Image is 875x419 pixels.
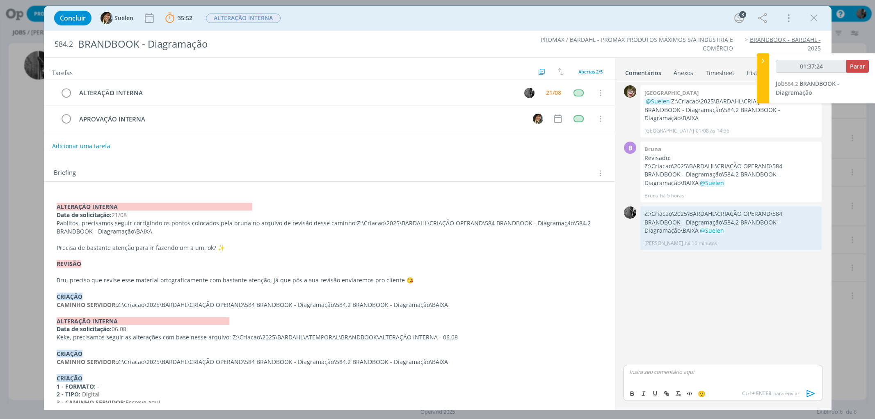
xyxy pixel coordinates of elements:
span: 🙂 [698,389,706,398]
span: Digital [82,390,100,398]
span: Briefing [54,168,76,179]
b: Bruna [644,145,661,153]
p: Bruna [644,192,658,199]
button: 35:52 [163,11,194,25]
img: P [524,88,535,98]
span: Ctrl + ENTER [742,390,773,397]
span: Suelen [114,15,133,21]
strong: ALTERAÇÃO INTERNA [57,203,252,211]
span: Abertas 2/5 [578,69,603,75]
p: Z:\Criacao\2025\BARDAHL\CRIAÇÃO OPERAND\584 BRANDBOOK - Diagramação\584.2 BRANDBOOK - Diagramação... [644,162,818,187]
strong: 1 - FORMATO: [57,382,96,390]
p: Pablitos, precisamos seguir corrigindo os pontos colocados pela bruna no arquivo de revisão desse... [57,219,602,236]
span: Z:\Criacao\2025\BARDAHL\CRIAÇÃO OPERAND\584 BRANDBOOK - Diagramação\584.2 BRANDBOOK - Diagramação... [57,219,592,235]
span: - [97,382,99,390]
p: [GEOGRAPHIC_DATA] [644,127,694,135]
span: @Suelen [700,227,724,234]
strong: CRIAÇÃO [57,293,82,300]
span: 35:52 [178,14,192,22]
div: 3 [739,11,746,18]
button: ALTERAÇÃO INTERNA [206,13,281,23]
a: BRANDBOOK - BARDAHL - 2025 [750,36,821,52]
button: S [532,112,544,125]
a: Job584.2BRANDBOOK - Diagramação [776,80,839,96]
div: APROVAÇÃO INTERNA [76,114,525,124]
span: BRANDBOOK - Diagramação [776,80,839,96]
strong: CRIAÇÃO [57,350,82,357]
div: Anexos [674,69,693,77]
button: Adicionar uma tarefa [52,139,111,153]
span: 21/08 [112,211,127,219]
a: Comentários [625,65,662,77]
strong: CAMINHO SERVIDOR: [57,358,117,366]
strong: Data de solicitação: [57,325,112,333]
strong: REVISÃO [57,260,81,268]
img: K [624,85,636,98]
span: Escreve aqui [126,398,160,406]
p: [PERSON_NAME] [644,240,683,247]
img: arrow-down-up.svg [558,68,564,76]
p: Z:\Criacao\2025\BARDAHL\CRIAÇÃO OPERAND\584 BRANDBOOK - Diagramação\584.2 BRANDBOOK - Diagramação... [57,301,602,309]
strong: 2 - TIPO: [57,390,80,398]
a: Histórico [746,65,771,77]
span: para enviar [742,390,800,397]
div: ALTERAÇÃO INTERNA [76,88,517,98]
strong: Data de solicitação: [57,211,112,219]
span: há 16 minutos [685,240,717,247]
p: Z:\Criacao\2025\BARDAHL\CRIAÇÃO OPERAND\584 BRANDBOOK - Diagramação\584.2 BRANDBOOK - Diagramação... [644,97,818,122]
button: 🙂 [696,389,707,398]
span: há 5 horas [660,192,684,199]
button: Parar [846,60,869,73]
button: Concluir [54,11,91,25]
strong: CRIAÇÃO [57,374,82,382]
p: Precisa de bastante atenção para ir fazendo um a um, ok? ✨ [57,244,602,252]
strong: CAMINHO SERVIDOR: [57,301,117,309]
a: PROMAX / BARDAHL - PROMAX PRODUTOS MÁXIMOS S/A INDÚSTRIA E COMÉRCIO [541,36,733,52]
span: @Suelen [700,179,724,187]
button: P [523,87,536,99]
strong: ALTERAÇÃO INTERNA [57,317,229,325]
a: Timesheet [705,65,735,77]
span: Parar [850,62,865,70]
div: dialog [44,6,832,410]
span: 01/08 às 14:36 [696,127,729,135]
img: S [533,114,543,124]
span: Tarefas [52,67,73,77]
img: P [624,206,636,219]
button: SSuelen [101,12,133,24]
span: ALTERAÇÃO INTERNA [206,14,281,23]
p: Keke, precisamos seguir as alterações com base nesse arquivo: Z:\Criacao\2025\BARDAHL\ATEMPORAL\B... [57,333,602,341]
img: S [101,12,113,24]
button: 3 [733,11,746,25]
p: Z:\Criacao\2025\BARDAHL\CRIAÇÃO OPERAND\584 BRANDBOOK - Diagramação\584.2 BRANDBOOK - Diagramação... [57,358,602,366]
p: Revisado: [644,154,818,162]
div: B [624,142,636,154]
span: 584.2 [55,40,73,49]
span: 06.08 [112,325,126,333]
p: Bru, preciso que revise esse material ortograficamente com bastante atenção, já que pós a sua rev... [57,276,602,284]
b: [GEOGRAPHIC_DATA] [644,89,699,96]
p: Z:\Criacao\2025\BARDAHL\CRIAÇÃO OPERAND\584 BRANDBOOK - Diagramação\584.2 BRANDBOOK - Diagramação... [644,210,818,235]
span: 584.2 [785,80,798,87]
span: @Suelen [646,97,670,105]
strong: 3 - CAMINHO SERVIDOR: [57,398,126,406]
span: Concluir [60,15,86,21]
div: 21/08 [546,90,561,96]
div: BRANDBOOK - Diagramação [75,34,498,54]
